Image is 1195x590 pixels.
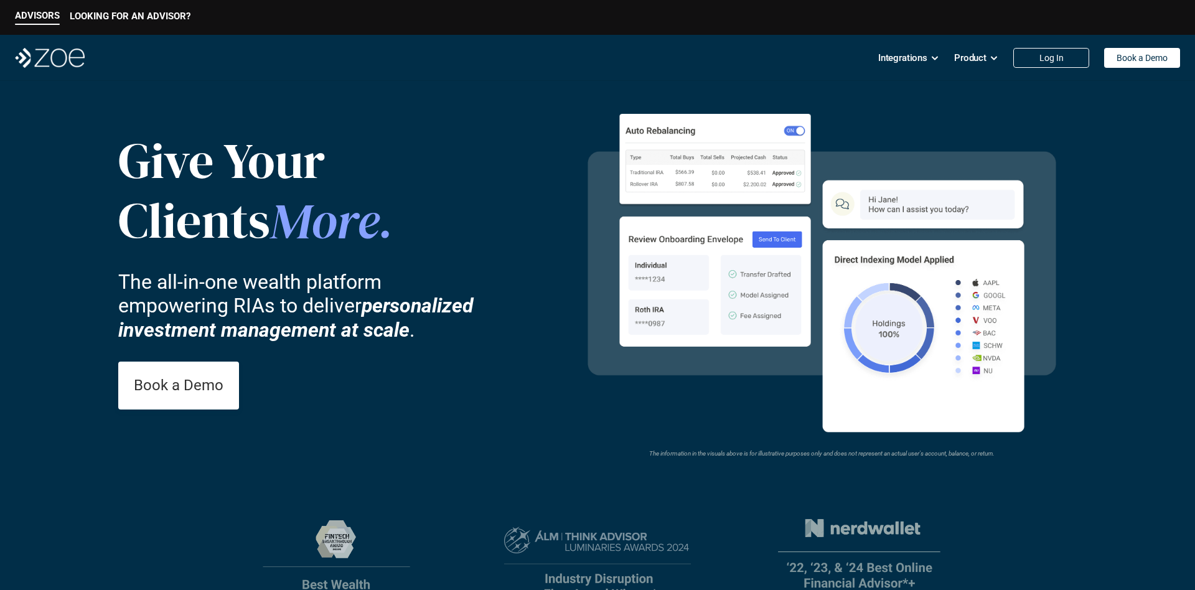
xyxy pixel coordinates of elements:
[1039,53,1064,63] p: Log In
[134,377,223,395] p: Book a Demo
[1117,53,1168,63] p: Book a Demo
[379,191,393,253] span: .
[1013,48,1089,68] a: Log In
[70,11,190,22] p: LOOKING FOR AN ADVISOR?
[118,186,270,255] span: Clients
[118,270,492,342] p: The all-in-one wealth platform empowering RIAs to deliver .
[15,10,60,21] p: ADVISORS
[649,450,995,457] em: The information in the visuals above is for illustrative purposes only and does not represent an ...
[878,49,927,67] p: Integrations
[270,186,379,255] span: More
[954,49,986,67] p: Product
[1104,48,1180,68] a: Book a Demo
[118,294,478,341] strong: personalized investment management at scale
[118,131,405,190] p: Give Your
